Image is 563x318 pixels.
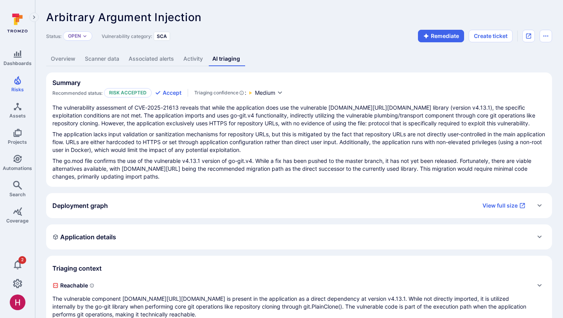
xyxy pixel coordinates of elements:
span: Assets [9,113,26,119]
div: Harshil Parikh [10,295,25,310]
div: Vulnerability tabs [46,52,552,66]
span: Status: [46,33,61,39]
div: Expand [46,224,552,249]
a: Activity [179,52,208,66]
span: Arbitrary Argument Injection [46,11,202,24]
span: 2 [18,256,26,264]
button: Medium [255,89,283,97]
p: The application lacks input validation or sanitization mechanisms for repository URLs, but this i... [52,130,546,154]
button: Accept [155,89,181,97]
button: Expand dropdown [82,34,87,38]
div: : [194,89,246,97]
a: Scanner data [80,52,124,66]
button: Options menu [540,30,552,42]
a: AI triaging [208,52,245,66]
button: Open [68,33,81,39]
span: Dashboards [4,60,32,66]
svg: Indicates if a vulnerability code, component, function or a library can actually be reached or in... [90,283,94,288]
h2: Triaging context [52,264,102,272]
img: ACg8ocKzQzwPSwOZT_k9C736TfcBpCStqIZdMR9gXOhJgTaH9y_tsw=s96-c [10,295,25,310]
span: Medium [255,89,275,97]
span: Search [9,192,25,197]
h2: Deployment graph [52,202,108,210]
span: Automations [3,165,32,171]
span: Reachable [52,279,530,292]
span: Coverage [6,218,29,224]
a: Associated alerts [124,52,179,66]
p: Risk accepted [104,88,152,98]
h2: Summary [52,79,81,87]
i: Expand navigation menu [31,14,37,21]
svg: AI Triaging Agent self-evaluates the confidence behind recommended status based on the depth and ... [239,89,244,97]
div: Expand [46,193,552,218]
div: Open original issue [522,30,535,42]
div: SCA [154,32,170,41]
span: Recommended status: [52,90,102,96]
p: The go.mod file confirms the use of the vulnerable v4.13.1 version of go-git.v4. While a fix has ... [52,157,546,181]
button: Create ticket [469,30,513,42]
h2: Application details [52,233,116,241]
span: Risks [11,87,24,92]
p: The vulnerability assessment of CVE-2025-21613 reveals that while the application does use the vu... [52,104,546,127]
span: Triaging confidence [194,89,238,97]
a: Overview [46,52,80,66]
span: Projects [8,139,27,145]
button: Expand navigation menu [29,13,39,22]
a: View full size [478,199,530,212]
span: Vulnerability category: [102,33,152,39]
button: Remediate [418,30,464,42]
